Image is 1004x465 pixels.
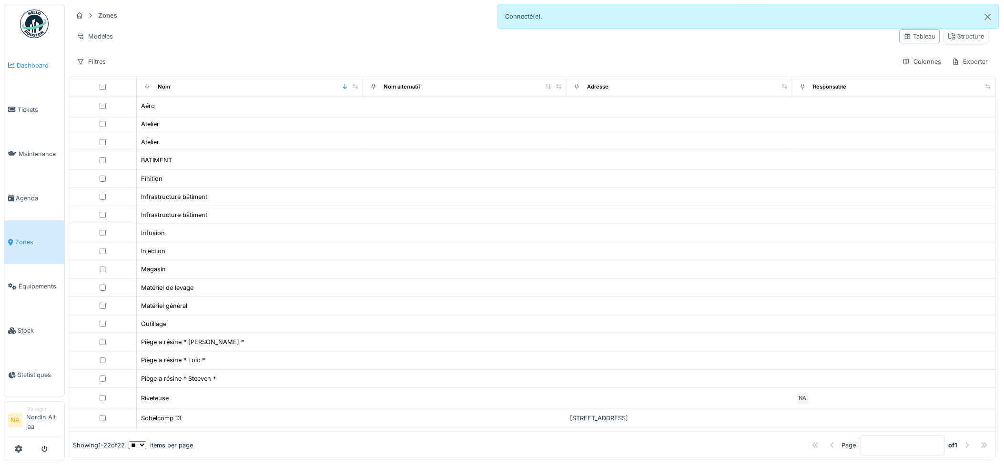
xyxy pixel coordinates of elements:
[141,301,187,310] div: Matériel général
[8,406,61,437] a: NA ManagerNordin Ait jaa
[141,156,172,165] div: BATIMENT
[18,370,61,379] span: Statistiques
[898,55,946,69] div: Colonnes
[141,356,205,365] div: Piège a résine * Loic *
[141,319,166,328] div: Outillage
[141,138,159,147] div: Atelier
[4,353,64,397] a: Statistiques
[129,441,193,450] div: items per page
[141,119,159,129] div: Atelier
[15,237,61,247] span: Zones
[497,4,1000,29] div: Connecté(e).
[26,406,61,435] li: Nordin Ait jaa
[4,88,64,132] a: Tickets
[72,30,117,43] div: Modèles
[73,441,125,450] div: Showing 1 - 22 of 22
[94,11,121,20] strong: Zones
[4,308,64,353] a: Stock
[948,32,984,41] div: Structure
[18,105,61,114] span: Tickets
[4,176,64,220] a: Agenda
[17,61,61,70] span: Dashboard
[141,174,162,183] div: Finition
[141,228,165,237] div: Infusion
[842,441,856,450] div: Page
[141,210,207,219] div: Infrastructure bâtiment
[8,413,22,427] li: NA
[4,220,64,265] a: Zones
[4,132,64,176] a: Maintenance
[158,83,170,91] div: Nom
[570,414,789,423] div: [STREET_ADDRESS]
[796,392,810,405] div: NA
[977,4,999,30] button: Close
[141,247,165,256] div: Injection
[141,192,207,201] div: Infrastructure bâtiment
[384,83,421,91] div: Nom alternatif
[20,10,49,38] img: Badge_color-CXgf-gQk.svg
[588,83,609,91] div: Adresse
[72,55,110,69] div: Filtres
[141,101,155,110] div: Aéro
[141,374,216,383] div: Piège a résine * Steeven *
[4,43,64,88] a: Dashboard
[19,282,61,291] span: Équipements
[19,149,61,158] span: Maintenance
[16,194,61,203] span: Agenda
[141,394,169,403] div: Riveteuse
[813,83,847,91] div: Responsable
[18,326,61,335] span: Stock
[4,264,64,308] a: Équipements
[26,406,61,413] div: Manager
[949,441,958,450] strong: of 1
[904,32,936,41] div: Tableau
[141,414,182,423] div: Sobelcomp 13
[948,55,993,69] div: Exporter
[141,283,193,292] div: Matériel de levage
[141,265,166,274] div: Magasin
[141,337,244,346] div: Piège a résine * [PERSON_NAME] *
